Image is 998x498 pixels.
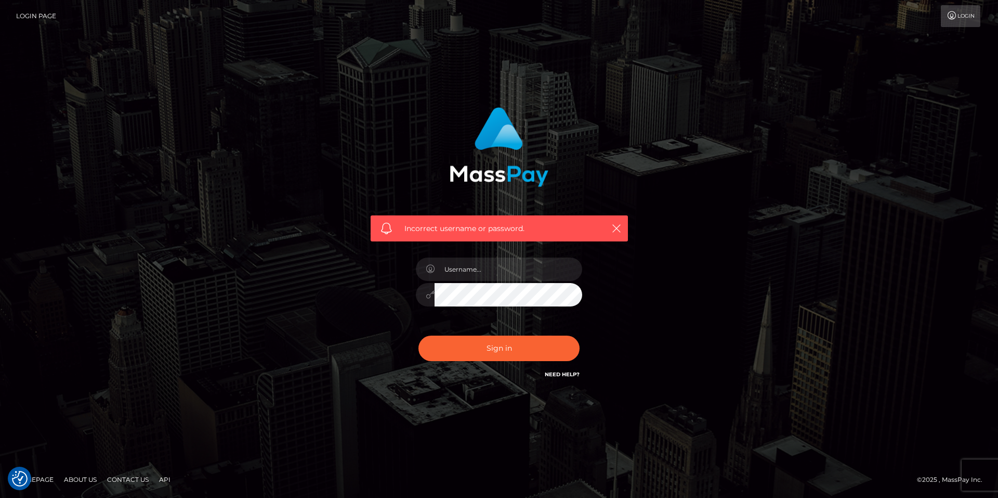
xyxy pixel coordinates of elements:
[12,471,28,487] button: Consent Preferences
[435,258,582,281] input: Username...
[11,471,58,488] a: Homepage
[103,471,153,488] a: Contact Us
[917,474,990,486] div: © 2025 , MassPay Inc.
[941,5,980,27] a: Login
[450,107,548,187] img: MassPay Login
[545,371,580,378] a: Need Help?
[12,471,28,487] img: Revisit consent button
[155,471,175,488] a: API
[60,471,101,488] a: About Us
[16,5,56,27] a: Login Page
[404,223,594,234] span: Incorrect username or password.
[418,336,580,361] button: Sign in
